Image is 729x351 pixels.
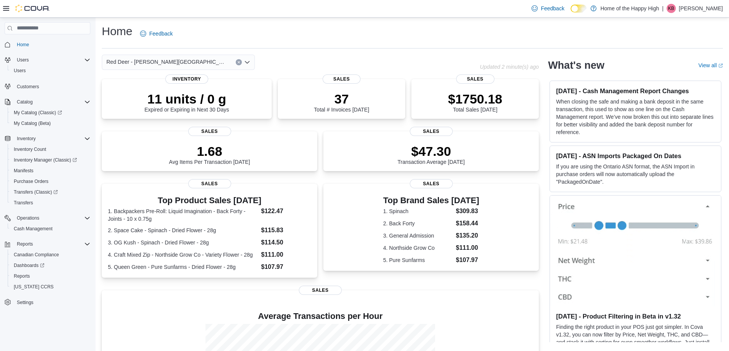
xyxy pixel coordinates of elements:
dd: $135.20 [456,231,479,240]
span: My Catalog (Beta) [14,120,51,126]
dt: 2. Space Cake - Spinach - Dried Flower - 28g [108,226,258,234]
span: Manifests [11,166,90,175]
span: Sales [410,179,453,188]
a: Cash Management [11,224,55,233]
span: Catalog [17,99,33,105]
span: Operations [14,214,90,223]
h3: [DATE] - Product Filtering in Beta in v1.32 [556,312,715,320]
dd: $111.00 [456,243,479,252]
dt: 1. Spinach [383,207,453,215]
dd: $107.97 [261,262,311,272]
nav: Complex example [5,36,90,328]
span: Reports [11,272,90,281]
span: Sales [188,179,231,188]
dt: 4. Northside Grow Co [383,244,453,252]
dd: $114.50 [261,238,311,247]
span: Reports [14,273,30,279]
span: Transfers (Classic) [11,188,90,197]
span: Washington CCRS [11,282,90,291]
button: Catalog [2,97,93,107]
span: Inventory Manager (Classic) [14,157,77,163]
span: [US_STATE] CCRS [14,284,54,290]
span: Inventory Manager (Classic) [11,155,90,165]
span: Dashboards [11,261,90,270]
a: View allExternal link [698,62,723,68]
span: Users [14,55,90,65]
div: Kelci Brenna [667,4,676,13]
button: Settings [2,297,93,308]
span: Users [17,57,29,63]
span: Feedback [541,5,564,12]
a: Dashboards [8,260,93,271]
dt: 2. Back Forty [383,220,453,227]
p: If you are using the Ontario ASN format, the ASN Import in purchase orders will now automatically... [556,163,715,186]
span: My Catalog (Classic) [11,108,90,117]
span: Inventory Count [11,145,90,154]
button: Canadian Compliance [8,249,93,260]
a: Manifests [11,166,36,175]
a: Dashboards [11,261,47,270]
dd: $309.83 [456,207,479,216]
span: Cash Management [11,224,90,233]
span: Home [14,40,90,49]
dt: 3. OG Kush - Spinach - Dried Flower - 28g [108,239,258,246]
button: Inventory [14,134,39,143]
span: Reports [14,239,90,249]
span: Transfers [11,198,90,207]
a: [US_STATE] CCRS [11,282,57,291]
div: Total # Invoices [DATE] [314,91,369,113]
span: Inventory [165,74,208,84]
h3: [DATE] - Cash Management Report Changes [556,87,715,95]
a: Inventory Count [11,145,49,154]
p: [PERSON_NAME] [679,4,723,13]
button: Users [8,65,93,76]
button: Operations [14,214,42,223]
button: Operations [2,213,93,223]
span: Inventory Count [14,146,46,152]
span: Canadian Compliance [14,252,59,258]
span: Sales [188,127,231,136]
span: Reports [17,241,33,247]
a: Home [14,40,32,49]
button: Users [14,55,32,65]
span: Dashboards [14,262,44,269]
button: Users [2,55,93,65]
button: Open list of options [244,59,250,65]
button: Catalog [14,97,36,107]
p: $47.30 [398,144,465,159]
h3: [DATE] - ASN Imports Packaged On Dates [556,152,715,160]
div: Expired or Expiring in Next 30 Days [145,91,229,113]
span: Red Deer - [PERSON_NAME][GEOGRAPHIC_DATA] - Fire & Flower [106,57,228,66]
p: | [662,4,664,13]
span: Transfers [14,200,33,206]
input: Dark Mode [571,5,587,13]
a: Canadian Compliance [11,250,62,259]
span: Transfers (Classic) [14,189,58,195]
span: Home [17,42,29,48]
button: [US_STATE] CCRS [8,281,93,292]
p: 37 [314,91,369,107]
a: Customers [14,82,42,91]
button: Clear input [236,59,242,65]
a: My Catalog (Classic) [8,107,93,118]
a: Users [11,66,29,75]
dd: $122.47 [261,207,311,216]
span: Sales [456,74,494,84]
span: Customers [14,81,90,91]
dt: 4. Craft Mixed Zip - Northside Grow Co - Variety Flower - 28g [108,251,258,259]
span: My Catalog (Beta) [11,119,90,128]
button: Reports [14,239,36,249]
button: Cash Management [8,223,93,234]
a: Reports [11,272,33,281]
span: Users [14,68,26,74]
div: Total Sales [DATE] [448,91,502,113]
span: Canadian Compliance [11,250,90,259]
p: 1.68 [169,144,250,159]
a: Transfers [11,198,36,207]
p: 11 units / 0 g [145,91,229,107]
span: Inventory [17,136,36,142]
dd: $107.97 [456,256,479,265]
a: My Catalog (Beta) [11,119,54,128]
span: Feedback [149,30,173,37]
dt: 5. Pure Sunfarms [383,256,453,264]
